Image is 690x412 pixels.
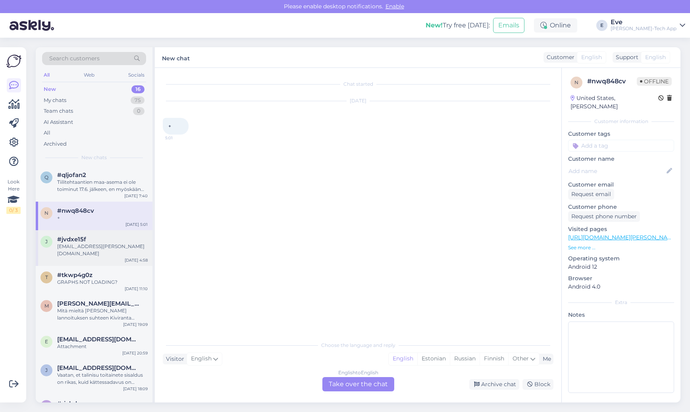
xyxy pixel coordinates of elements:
div: 75 [131,96,145,104]
span: jaanus.ajaots@gmail.com [57,364,140,372]
p: Customer email [568,181,674,189]
div: United States, [PERSON_NAME] [571,94,658,111]
div: [DATE] 20:59 [122,350,148,356]
span: j [45,239,48,245]
div: Request email [568,189,614,200]
div: Vaatan, et talinisu toitainete sisaldus on rikas, kuid kättessadavus on rahuldav. Samas on olnud ... [57,372,148,386]
span: Other [513,355,529,362]
div: [DATE] [163,97,553,104]
div: Extra [568,299,674,306]
div: [DATE] 19:09 [123,322,148,327]
p: Visited pages [568,225,674,233]
a: Eve[PERSON_NAME]-Tech App [611,19,685,32]
p: Customer phone [568,203,674,211]
p: Customer name [568,155,674,163]
div: Try free [DATE]: [426,21,490,30]
div: New [44,85,56,93]
div: All [42,70,51,80]
div: All [44,129,50,137]
div: AI Assistant [44,118,73,126]
div: English to English [338,369,378,376]
p: Operating system [568,254,674,263]
img: Askly Logo [6,54,21,69]
div: [PERSON_NAME]-Tech App [611,25,677,32]
div: English [389,353,417,365]
div: 16 [131,85,145,93]
p: Customer tags [568,130,674,138]
div: Take over the chat [322,377,394,391]
div: Support [613,53,638,62]
span: e [45,339,48,345]
label: New chat [162,52,190,63]
div: Block [522,379,553,390]
div: Archived [44,140,67,148]
div: Mitä mieltä [PERSON_NAME] lannoituksen suhteen Kiviranta pellolla kasvonsa syysvehnä todella vahv... [57,307,148,322]
span: Offline [637,77,672,86]
span: j [45,367,48,373]
span: #tkwp4g0z [57,271,93,279]
div: Customer information [568,118,674,125]
div: Socials [127,70,146,80]
input: Add a tag [568,140,674,152]
div: Request phone number [568,211,640,222]
div: Chat started [163,81,553,88]
span: n [44,210,48,216]
div: My chats [44,96,66,104]
div: Visitor [163,355,184,363]
div: [EMAIL_ADDRESS][PERSON_NAME][DOMAIN_NAME] [57,243,148,257]
span: eianna@gmail.com [57,336,140,343]
span: English [645,53,666,62]
div: Russian [450,353,480,365]
div: Finnish [480,353,508,365]
a: [URL][DOMAIN_NAME][PERSON_NAME] [568,234,678,241]
div: # nwq848cv [587,77,637,86]
span: t [45,274,48,280]
span: q [44,174,48,180]
span: New chats [81,154,107,161]
span: n [574,79,578,85]
div: Team chats [44,107,73,115]
span: #rjxbdoqy [57,400,89,407]
span: + [168,123,171,129]
div: Customer [544,53,574,62]
div: Choose the language and reply [163,342,553,349]
div: 0 [133,107,145,115]
span: English [191,354,212,363]
div: Me [540,355,551,363]
div: Estonian [417,353,450,365]
span: m [44,303,49,309]
span: Search customers [49,54,100,63]
div: Attachment [57,343,148,350]
p: Android 4.0 [568,283,674,291]
div: Tiilitehtaantien maa-asema ei ole toiminut 17.6. jälkeen, en myöskään maksa euroja siitä. Terv. Esa [57,179,148,193]
p: Notes [568,311,674,319]
div: [DATE] 18:09 [123,386,148,392]
span: markus.riitamo@hotmail.com [57,300,140,307]
div: GRAPHS NOT LOADING? [57,279,148,286]
p: Android 12 [568,263,674,271]
div: E [596,20,607,31]
div: 0 / 3 [6,207,21,214]
div: Online [534,18,577,33]
input: Add name [569,167,665,175]
span: #jvdxe15f [57,236,86,243]
div: Look Here [6,178,21,214]
div: Eve [611,19,677,25]
div: [DATE] 4:58 [125,257,148,263]
div: Archive chat [469,379,519,390]
div: [DATE] 5:01 [125,221,148,227]
button: Emails [493,18,524,33]
span: Enable [383,3,407,10]
p: See more ... [568,244,674,251]
span: #nwq848cv [57,207,94,214]
div: [DATE] 11:10 [125,286,148,292]
div: + [57,214,148,221]
span: 5:01 [165,135,195,141]
span: English [581,53,602,62]
p: Browser [568,274,674,283]
div: [DATE] 7:40 [124,193,148,199]
span: #qljofan2 [57,171,86,179]
b: New! [426,21,443,29]
div: Web [82,70,96,80]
